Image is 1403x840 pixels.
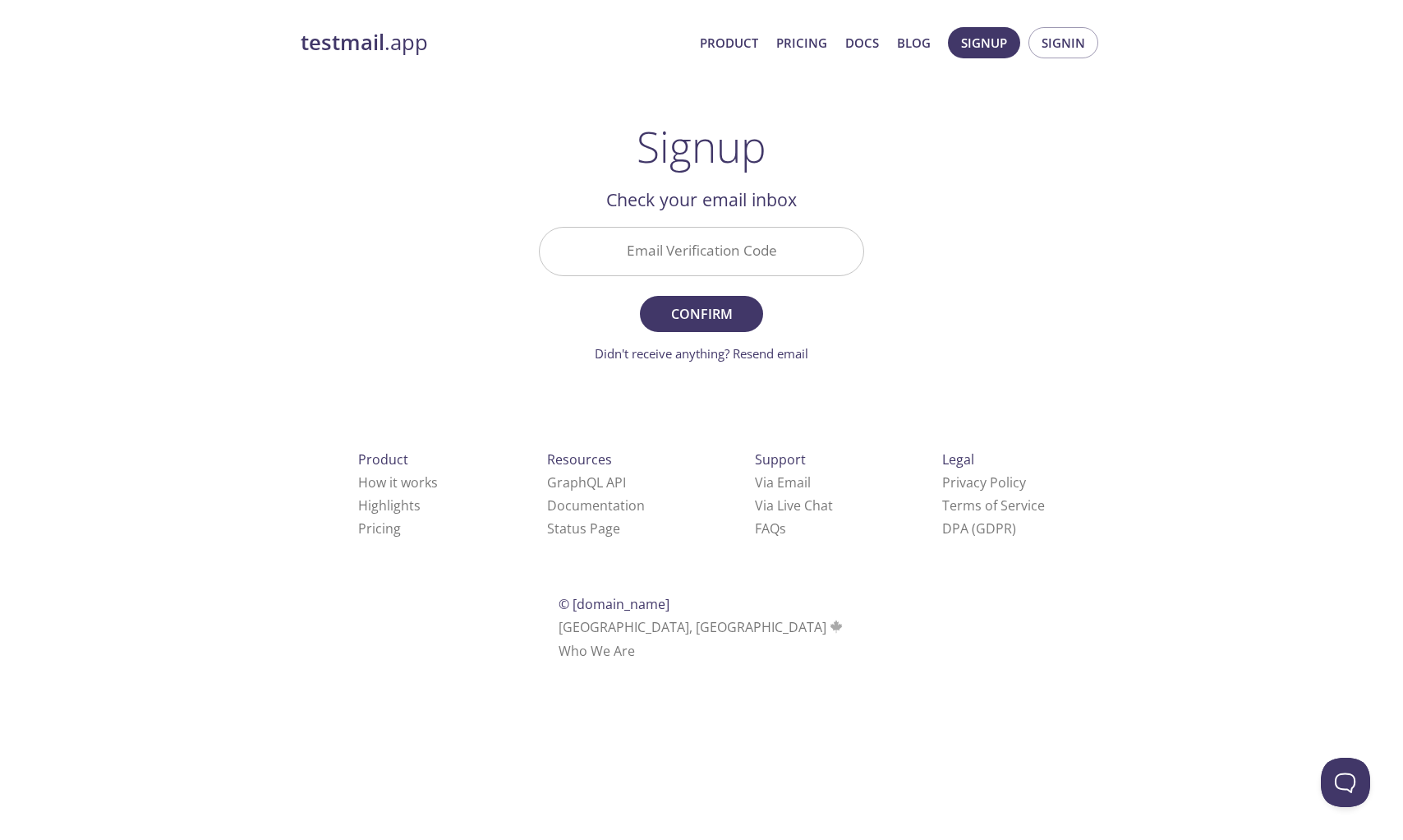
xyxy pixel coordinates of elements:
[897,32,931,53] a: Blog
[559,642,635,660] a: Who We Are
[547,450,612,468] span: Resources
[559,595,669,613] span: © [DOMAIN_NAME]
[1042,32,1085,53] span: Signin
[539,186,864,214] h2: Check your email inbox
[547,496,645,515] a: Documentation
[755,473,811,492] a: Via Email
[301,29,687,57] a: testmail.app
[755,519,786,538] a: FAQ
[640,296,763,332] button: Confirm
[755,496,833,515] a: Via Live Chat
[961,32,1007,53] span: Signup
[942,450,974,468] span: Legal
[942,496,1045,515] a: Terms of Service
[559,618,845,636] span: [GEOGRAPHIC_DATA], [GEOGRAPHIC_DATA]
[595,345,808,362] a: Didn't receive anything? Resend email
[358,519,401,538] a: Pricing
[358,496,421,515] a: Highlights
[1321,758,1370,807] iframe: Help Scout Beacon - Open
[358,473,438,492] a: How it works
[942,519,1016,538] a: DPA (GDPR)
[780,519,786,538] span: s
[547,473,626,492] a: GraphQL API
[700,32,758,53] a: Product
[358,450,408,468] span: Product
[1028,27,1098,58] button: Signin
[637,122,766,171] h1: Signup
[942,473,1026,492] a: Privacy Policy
[658,302,745,325] span: Confirm
[547,519,620,538] a: Status Page
[845,32,879,53] a: Docs
[755,450,806,468] span: Support
[948,27,1020,58] button: Signup
[776,32,827,53] a: Pricing
[301,28,384,57] strong: testmail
